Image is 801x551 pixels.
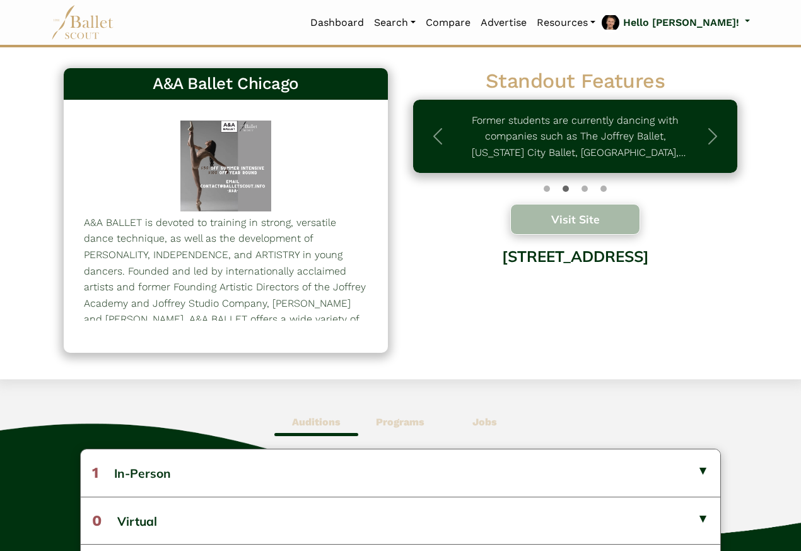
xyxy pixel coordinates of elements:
[602,15,619,29] img: profile picture
[600,179,607,198] button: Slide 3
[92,512,102,530] span: 0
[74,73,378,95] h3: A&A Ballet Chicago
[369,9,421,36] a: Search
[472,416,497,428] b: Jobs
[305,9,369,36] a: Dashboard
[563,179,569,198] button: Slide 1
[510,204,640,235] button: Visit Site
[413,68,737,95] h2: Standout Features
[84,215,368,376] p: A&A BALLET is devoted to training in strong, versatile dance technique, as well as the developmen...
[544,179,550,198] button: Slide 0
[532,9,600,36] a: Resources
[476,9,532,36] a: Advertise
[376,416,424,428] b: Programs
[623,15,739,31] p: Hello [PERSON_NAME]!
[421,9,476,36] a: Compare
[81,449,720,496] button: 1In-Person
[413,238,737,340] div: [STREET_ADDRESS]
[92,464,98,482] span: 1
[457,112,693,161] p: Former students are currently dancing with companies such as The Joffrey Ballet, [US_STATE] City ...
[81,497,720,544] button: 0Virtual
[292,416,341,428] b: Auditions
[582,179,588,198] button: Slide 2
[600,13,750,33] a: profile picture Hello [PERSON_NAME]!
